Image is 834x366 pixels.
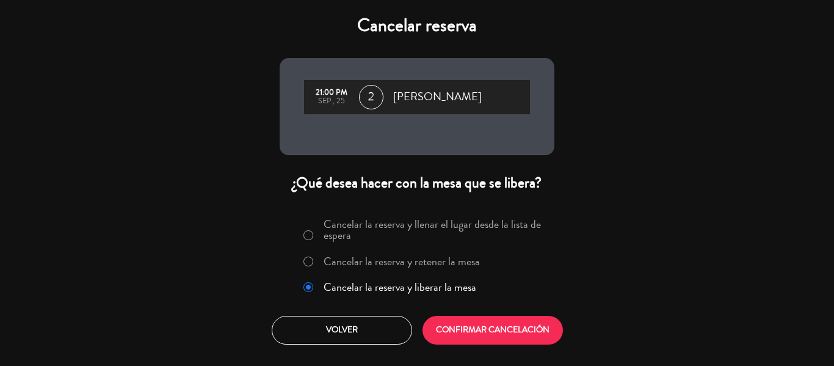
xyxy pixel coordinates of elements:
[272,316,412,345] button: Volver
[324,256,480,267] label: Cancelar la reserva y retener la mesa
[393,88,482,106] span: [PERSON_NAME]
[324,282,476,293] label: Cancelar la reserva y liberar la mesa
[310,97,353,106] div: sep., 25
[422,316,563,345] button: CONFIRMAR CANCELACIÓN
[280,15,554,37] h4: Cancelar reserva
[280,174,554,192] div: ¿Qué desea hacer con la mesa que se libera?
[324,219,547,241] label: Cancelar la reserva y llenar el lugar desde la lista de espera
[310,89,353,97] div: 21:00 PM
[359,85,383,109] span: 2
